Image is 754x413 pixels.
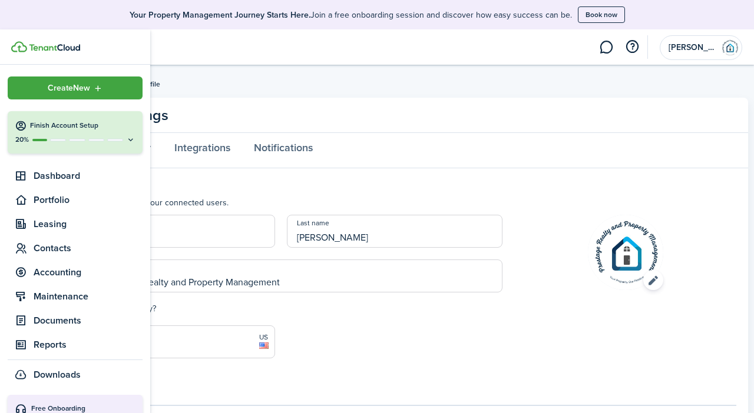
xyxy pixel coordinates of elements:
span: Prestage Realty and Property Management [669,44,716,52]
span: Leasing [34,217,143,231]
p: Join a free onboarding session and discover how easy success can be. [130,9,572,21]
settings-fieldset-description: Your profile is visible to your connected users. [59,196,502,209]
a: Messaging [595,32,617,62]
span: US [259,332,269,342]
span: Downloads [34,368,81,382]
p: 20% [15,135,29,145]
button: Open menu [8,76,143,99]
button: Open menu [588,215,663,290]
span: Portfolio [34,193,143,207]
button: Finish Account Setup20% [8,111,143,154]
span: Documents [34,314,143,328]
img: TenantCloud [11,41,27,52]
b: Your Property Management Journey Starts Here. [130,9,310,21]
span: Reports [34,338,143,352]
h4: Finish Account Setup [30,121,135,131]
span: Accounting [34,265,143,279]
img: Picture [588,215,663,290]
img: TenantCloud [29,44,80,51]
a: Reports [8,334,143,355]
settings-fieldset-title: Profile details [59,180,502,191]
span: Maintenance [34,289,143,304]
a: Integrations [163,133,242,168]
button: Book now [578,6,625,23]
span: Create New [48,84,90,92]
span: Contacts [34,241,143,255]
button: Open resource center [622,37,642,57]
img: Prestage Realty and Property Management [720,38,739,57]
span: Dashboard [34,169,143,183]
a: Notifications [242,133,325,168]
